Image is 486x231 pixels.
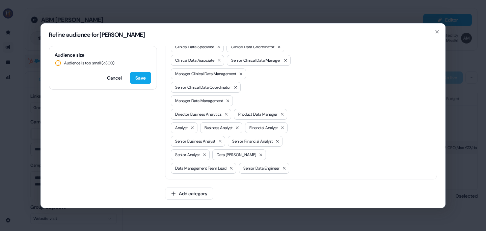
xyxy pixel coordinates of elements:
[175,57,214,64] span: Clinical Data Associate
[175,138,215,145] span: Senior Business Analyst
[217,151,256,158] span: Data [PERSON_NAME]
[175,44,214,50] span: Clinical Data Specialist
[64,60,114,66] span: Audience is too small (< 300 )
[165,187,213,200] button: Add category
[243,165,279,172] span: Senior Data Engineer
[175,84,231,91] span: Senior Clinical Data Coordinator
[130,72,151,84] button: Save
[205,124,233,131] span: Business Analyst
[175,97,223,104] span: Manager Data Management
[232,138,273,145] span: Senior Financial Analyst
[238,111,277,118] span: Product Data Manager
[102,72,127,84] button: Cancel
[231,57,281,64] span: Senior Clinical Data Manager
[175,165,226,172] span: Data Management Team Lead
[175,111,221,118] span: Director Business Analytics
[231,44,274,50] span: Clinical Data Coordinator
[49,32,437,38] h2: Refine audience for [PERSON_NAME]
[249,124,278,131] span: Financial Analyst
[175,124,188,131] span: Analyst
[175,70,236,77] span: Manager Clinical Data Management
[175,151,200,158] span: Senior Analyst
[55,52,151,58] span: Audience size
